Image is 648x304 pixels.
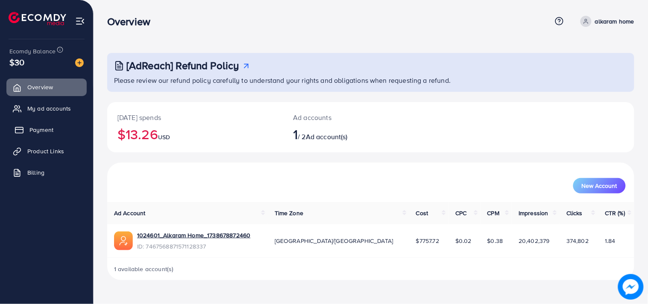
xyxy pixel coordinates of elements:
[293,112,405,123] p: Ad accounts
[416,237,439,245] span: $7757.72
[605,237,616,245] span: 1.84
[27,147,64,155] span: Product Links
[114,209,146,217] span: Ad Account
[519,237,550,245] span: 20,402,379
[582,183,617,189] span: New Account
[573,178,626,193] button: New Account
[455,209,466,217] span: CPC
[117,126,273,142] h2: $13.26
[75,16,85,26] img: menu
[293,124,298,144] span: 1
[6,79,87,96] a: Overview
[487,237,503,245] span: $0.38
[9,56,24,68] span: $30
[6,164,87,181] a: Billing
[6,143,87,160] a: Product Links
[275,237,393,245] span: [GEOGRAPHIC_DATA]/[GEOGRAPHIC_DATA]
[6,100,87,117] a: My ad accounts
[566,237,589,245] span: 374,802
[9,47,56,56] span: Ecomdy Balance
[487,209,499,217] span: CPM
[6,121,87,138] a: Payment
[137,242,250,251] span: ID: 7467568871571128337
[27,104,71,113] span: My ad accounts
[416,209,428,217] span: Cost
[306,132,348,141] span: Ad account(s)
[566,209,583,217] span: Clicks
[114,231,133,250] img: ic-ads-acc.e4c84228.svg
[75,58,84,67] img: image
[107,15,157,28] h3: Overview
[114,265,174,273] span: 1 available account(s)
[275,209,303,217] span: Time Zone
[605,209,625,217] span: CTR (%)
[577,16,634,27] a: alkaram home
[9,12,66,25] img: logo
[27,83,53,91] span: Overview
[117,112,273,123] p: [DATE] spends
[114,75,629,85] p: Please review our refund policy carefully to understand your rights and obligations when requesti...
[595,16,634,26] p: alkaram home
[27,168,44,177] span: Billing
[126,59,239,72] h3: [AdReach] Refund Policy
[29,126,53,134] span: Payment
[519,209,548,217] span: Impression
[293,126,405,142] h2: / 2
[455,237,472,245] span: $0.02
[618,274,644,300] img: image
[158,133,170,141] span: USD
[137,231,250,240] a: 1024601_Alkaram Home_1738678872460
